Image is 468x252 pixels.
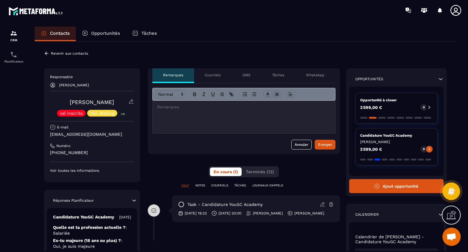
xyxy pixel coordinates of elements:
p: +4 [119,111,127,117]
span: En cours (1) [214,169,238,174]
p: Calendrier [355,212,379,217]
p: Calendrier de [PERSON_NAME] - Candidature YouGC Academy [355,234,438,244]
p: Réponses Planificateur [53,198,94,203]
p: [PERSON_NAME] [360,139,433,144]
p: Tâches [141,31,157,36]
p: Es-tu majeure (18 ans ou plus) ? [53,238,131,249]
img: scheduler [10,51,17,58]
p: Quelle est ta profession actuelle ? [53,225,131,236]
p: WhatsApp [306,73,324,77]
p: Opportunité à closer [360,98,433,103]
p: Numéro [56,143,70,148]
button: Envoyer [315,140,335,149]
p: E-mail [57,125,69,130]
a: schedulerschedulerPlanificateur [2,46,26,68]
img: logo [9,5,63,16]
button: Ajout opportunité [349,179,444,193]
p: [PHONE_NUMBER] [50,150,134,156]
p: [EMAIL_ADDRESS][DOMAIN_NAME] [50,131,134,137]
p: Courriels [205,73,221,77]
a: Tâches [126,27,163,41]
a: formationformationCRM [2,25,26,46]
p: SMS [243,73,250,77]
p: Responsable [50,74,134,79]
button: Annuler [291,140,312,149]
a: [PERSON_NAME] [70,99,114,105]
p: [DATE] 19:22 [185,211,207,216]
p: [DATE] [119,215,131,220]
p: Opportunités [91,31,120,36]
a: Contacts [35,27,76,41]
p: Candidature YouGC Academy [53,214,114,220]
p: JOURNAUX D'APPELS [252,183,283,188]
button: En cours (1) [210,167,242,176]
button: Terminés (12) [242,167,278,176]
p: CRM [2,38,26,42]
p: COURRIELS [211,183,228,188]
div: Envoyer [318,142,332,148]
span: Terminés (12) [246,169,274,174]
p: Contacts [50,31,70,36]
p: NOTES [195,183,205,188]
p: [PERSON_NAME] [294,211,324,216]
p: Opportunités [355,77,383,81]
p: [DATE] 20:00 [218,211,241,216]
p: task - Candidature YouGC Academy [187,202,263,207]
img: formation [10,30,17,37]
p: Revenir aux contacts [51,51,88,56]
p: vsl inscrits [60,111,83,115]
p: Tâches [272,73,284,77]
p: TOUT [181,183,189,188]
p: 2 599,00 € [360,105,382,110]
p: 0 [423,105,425,110]
p: Remarques [163,73,183,77]
p: TÂCHES [234,183,246,188]
a: Opportunités [76,27,126,41]
p: [PERSON_NAME] [253,211,283,216]
p: [PERSON_NAME] [59,83,89,87]
p: Voir toutes les informations [50,168,134,173]
p: Planificateur [2,60,26,63]
p: VSL Mailing [90,111,114,115]
p: Candidature YouGC Academy [360,133,433,138]
p: 2 599,00 € [360,147,382,151]
p: 0 [423,147,425,151]
a: Ouvrir le chat [442,228,461,246]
